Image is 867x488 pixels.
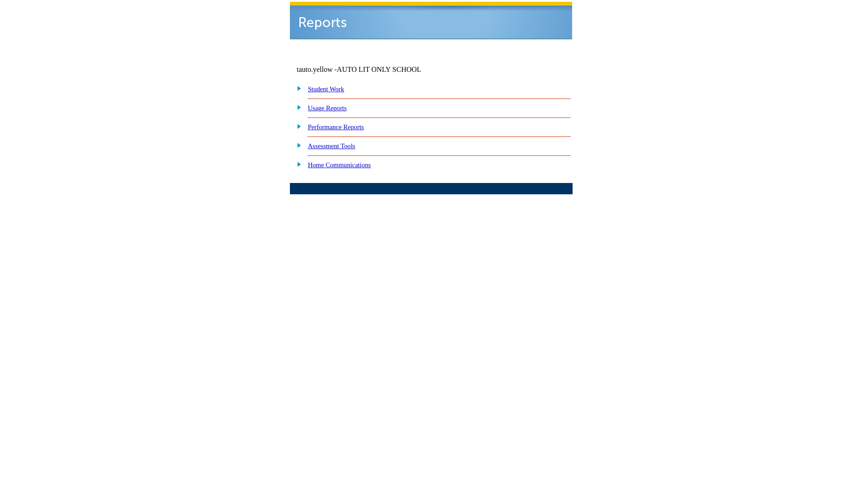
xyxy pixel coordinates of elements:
[292,84,302,92] img: plus.gif
[297,66,463,74] td: tauto.yellow -
[308,161,371,169] a: Home Communications
[308,85,344,93] a: Student Work
[290,2,572,39] img: header
[292,122,302,130] img: plus.gif
[308,123,364,131] a: Performance Reports
[308,142,355,150] a: Assessment Tools
[292,103,302,111] img: plus.gif
[292,141,302,149] img: plus.gif
[292,160,302,168] img: plus.gif
[308,104,347,112] a: Usage Reports
[337,66,421,73] nobr: AUTO LIT ONLY SCHOOL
